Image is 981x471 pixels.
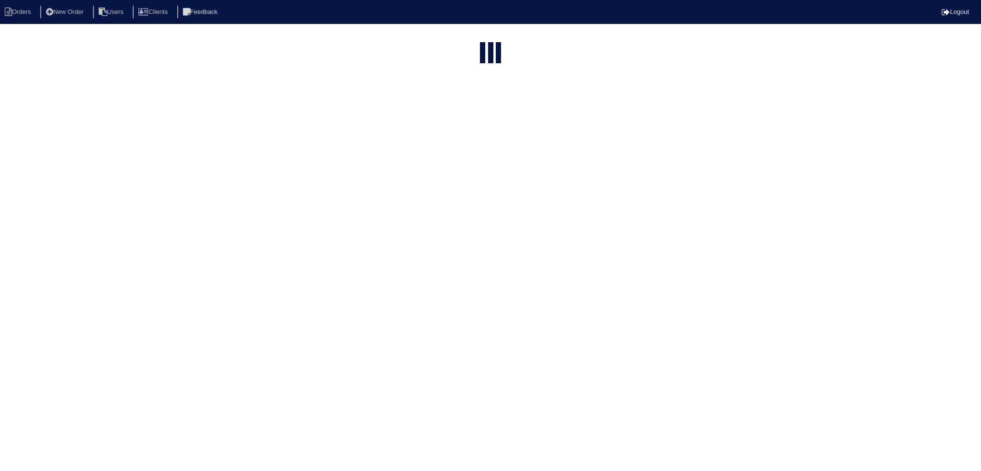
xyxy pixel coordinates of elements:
li: New Order [40,6,91,19]
a: New Order [40,8,91,15]
li: Feedback [177,6,225,19]
a: Logout [942,8,969,15]
div: loading... [488,42,493,67]
a: Clients [133,8,175,15]
li: Users [93,6,131,19]
li: Clients [133,6,175,19]
a: Users [93,8,131,15]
